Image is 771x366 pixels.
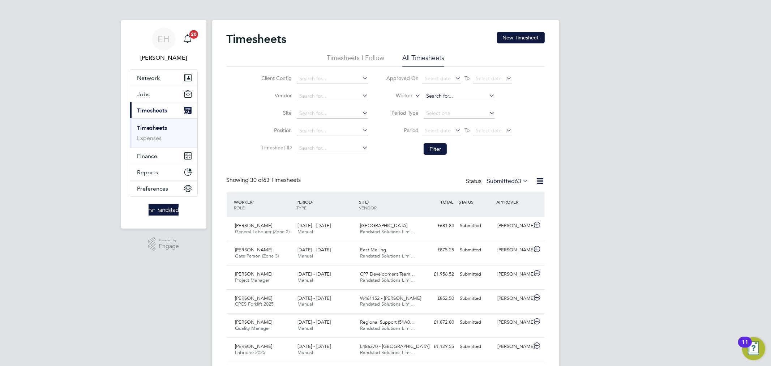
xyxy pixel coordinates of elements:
[441,199,454,205] span: TOTAL
[297,126,368,136] input: Search for...
[494,195,532,208] div: APPROVER
[494,244,532,256] div: [PERSON_NAME]
[312,199,313,205] span: /
[137,107,167,114] span: Timesheets
[297,343,331,349] span: [DATE] - [DATE]
[297,253,313,259] span: Manual
[235,247,273,253] span: [PERSON_NAME]
[297,349,313,356] span: Manual
[494,316,532,328] div: [PERSON_NAME]
[327,54,384,67] li: Timesheets I Follow
[420,220,457,232] div: £681.84
[235,271,273,277] span: [PERSON_NAME]
[425,75,451,82] span: Select date
[159,243,179,250] span: Engage
[227,176,303,184] div: Showing
[137,91,150,98] span: Jobs
[360,222,407,229] span: [GEOGRAPHIC_DATA]
[420,244,457,256] div: £875.25
[189,30,198,39] span: 20
[360,349,415,356] span: Randstad Solutions Limi…
[235,253,279,259] span: Gate Person (Zone 3)
[494,220,532,232] div: [PERSON_NAME]
[130,70,197,86] button: Network
[368,199,369,205] span: /
[232,195,295,214] div: WORKER
[457,220,495,232] div: Submitted
[497,32,545,43] button: New Timesheet
[259,92,292,99] label: Vendor
[424,91,495,101] input: Search for...
[259,144,292,151] label: Timesheet ID
[137,135,162,141] a: Expenses
[402,54,444,67] li: All Timesheets
[159,237,179,243] span: Powered by
[137,169,158,176] span: Reports
[149,204,179,216] img: randstad-logo-retina.png
[235,349,266,356] span: Labourer 2025
[360,271,415,277] span: CP7 Development Team…
[130,102,197,118] button: Timesheets
[158,34,170,44] span: EH
[457,293,495,305] div: Submitted
[148,237,179,251] a: Powered byEngage
[487,178,529,185] label: Submitted
[386,127,419,133] label: Period
[360,253,415,259] span: Randstad Solutions Limi…
[295,195,357,214] div: PERIOD
[297,74,368,84] input: Search for...
[476,127,502,134] span: Select date
[297,319,331,325] span: [DATE] - [DATE]
[130,164,197,180] button: Reports
[457,195,495,208] div: STATUS
[457,268,495,280] div: Submitted
[494,293,532,305] div: [PERSON_NAME]
[235,301,274,307] span: CPCS Forklift 2025
[235,343,273,349] span: [PERSON_NAME]
[425,127,451,134] span: Select date
[235,222,273,229] span: [PERSON_NAME]
[297,91,368,101] input: Search for...
[235,319,273,325] span: [PERSON_NAME]
[360,229,415,235] span: Randstad Solutions Limi…
[130,118,197,148] div: Timesheets
[259,75,292,81] label: Client Config
[130,180,197,196] button: Preferences
[420,316,457,328] div: £1,872.80
[386,110,419,116] label: Period Type
[137,75,160,81] span: Network
[137,153,158,159] span: Finance
[457,244,495,256] div: Submitted
[297,295,331,301] span: [DATE] - [DATE]
[420,341,457,353] div: £1,129.55
[137,185,168,192] span: Preferences
[297,325,313,331] span: Manual
[235,277,270,283] span: Project Manager
[466,176,530,187] div: Status
[137,124,167,131] a: Timesheets
[180,27,195,51] a: 20
[235,229,290,235] span: General Labourer (Zone 2)
[360,301,415,307] span: Randstad Solutions Limi…
[297,277,313,283] span: Manual
[130,54,198,62] span: Emma Howells
[424,108,495,119] input: Select one
[234,205,245,210] span: ROLE
[420,268,457,280] div: £1,956.52
[515,178,522,185] span: 63
[494,268,532,280] div: [PERSON_NAME]
[227,32,287,46] h2: Timesheets
[259,127,292,133] label: Position
[494,341,532,353] div: [PERSON_NAME]
[386,75,419,81] label: Approved On
[420,293,457,305] div: £852.50
[130,148,197,164] button: Finance
[250,176,301,184] span: 63 Timesheets
[357,195,420,214] div: SITE
[297,301,313,307] span: Manual
[462,73,472,83] span: To
[742,342,748,352] div: 11
[235,295,273,301] span: [PERSON_NAME]
[235,325,270,331] span: Quality Manager
[360,325,415,331] span: Randstad Solutions Limi…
